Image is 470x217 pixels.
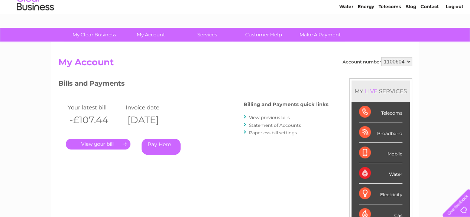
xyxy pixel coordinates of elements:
a: My Clear Business [64,28,125,42]
a: Services [176,28,238,42]
a: Paperless bill settings [249,130,297,135]
h2: My Account [58,57,412,71]
a: Statement of Accounts [249,122,301,128]
div: Telecoms [359,102,402,122]
th: [DATE] [124,112,182,128]
a: Customer Help [233,28,294,42]
a: . [66,139,130,149]
div: Water [359,163,402,184]
h3: Bills and Payments [58,78,328,91]
div: Mobile [359,143,402,163]
a: Water [339,32,353,37]
a: Blog [405,32,416,37]
a: View previous bills [249,115,290,120]
a: Contact [421,32,439,37]
div: MY SERVICES [351,80,410,102]
h4: Billing and Payments quick links [244,102,328,107]
img: logo.png [16,19,54,42]
a: Energy [358,32,374,37]
a: Make A Payment [289,28,351,42]
div: Account number [343,57,412,66]
th: -£107.44 [66,112,124,128]
div: Clear Business is a trading name of Verastar Limited (registered in [GEOGRAPHIC_DATA] No. 3667643... [60,4,411,36]
a: My Account [120,28,181,42]
a: 0333 014 3131 [330,4,381,13]
a: Log out [445,32,463,37]
td: Invoice date [124,102,182,112]
a: Telecoms [379,32,401,37]
div: Broadband [359,122,402,143]
a: Pay Here [142,139,181,155]
td: Your latest bill [66,102,124,112]
div: Electricity [359,184,402,204]
div: LIVE [363,88,379,95]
